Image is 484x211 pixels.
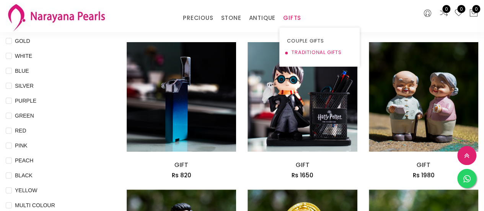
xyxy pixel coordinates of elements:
[12,201,58,209] span: MULTI COLOUR
[296,160,310,169] a: GIFT
[12,52,35,60] span: WHITE
[12,186,40,195] span: YELLOW
[469,8,478,18] button: 0
[183,12,213,24] a: PRECIOUS
[457,5,465,13] span: 0
[12,97,39,105] span: PURPLE
[249,12,275,24] a: ANTIQUE
[12,37,33,45] span: GOLD
[172,171,191,179] span: Rs 820
[12,126,29,135] span: RED
[12,82,37,90] span: SILVER
[412,171,434,179] span: Rs 1980
[454,8,463,18] a: 0
[472,5,480,13] span: 0
[12,141,31,150] span: PINK
[287,47,352,58] a: TRADITIONAL GIFTS
[442,5,450,13] span: 0
[12,156,36,165] span: PEACH
[283,12,301,24] a: GIFTS
[417,160,430,169] a: GIFT
[221,12,241,24] a: STONE
[12,67,32,75] span: BLUE
[12,111,37,120] span: GREEN
[174,160,188,169] a: GIFT
[292,171,313,179] span: Rs 1650
[287,35,352,47] a: COUPLE GIFTS
[439,8,448,18] a: 0
[12,171,36,180] span: BLACK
